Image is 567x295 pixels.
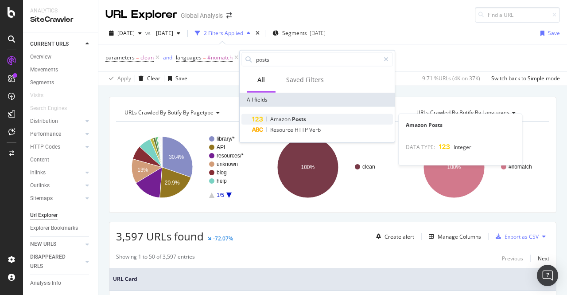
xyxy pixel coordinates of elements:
[270,126,295,134] span: Resource
[30,279,61,288] div: Analysis Info
[286,75,324,84] div: Saved Filters
[30,279,92,288] a: Analysis Info
[538,253,549,264] button: Next
[136,54,139,61] span: =
[255,53,380,66] input: Search by field name
[384,233,414,240] div: Create alert
[475,7,560,23] input: Find a URL
[309,126,321,134] span: Verb
[447,164,461,170] text: 100%
[30,65,92,75] a: Movements
[165,180,180,186] text: 20.9%
[30,168,46,177] div: Inlinks
[30,39,69,49] div: CURRENT URLS
[30,224,78,233] div: Explorer Bookmarks
[105,54,135,61] span: parameters
[509,164,532,170] text: #nomatch
[105,7,177,22] div: URL Explorer
[169,154,184,160] text: 30.4%
[124,109,214,116] span: URLs Crawled By Botify By pagetype
[269,26,329,40] button: Segments[DATE]
[140,51,154,64] span: clean
[30,181,83,190] a: Outlinks
[105,71,131,86] button: Apply
[137,167,148,173] text: 13%
[30,211,58,220] div: Url Explorer
[502,255,523,262] div: Previous
[492,229,539,244] button: Export as CSV
[425,231,481,242] button: Manage Columns
[30,78,92,87] a: Segments
[30,52,92,62] a: Overview
[30,104,76,113] a: Search Engines
[270,115,292,123] span: Amazon
[30,252,75,271] div: DISAPPEARED URLS
[30,142,83,152] a: HTTP Codes
[538,255,549,262] div: Next
[30,7,91,15] div: Analytics
[30,130,83,139] a: Performance
[408,129,547,206] svg: A chart.
[175,75,187,82] div: Save
[226,12,232,19] div: arrow-right-arrow-left
[416,109,509,116] span: URLs Crawled By Botify By languages
[362,164,375,170] text: clean
[454,143,471,151] span: Integer
[30,117,83,126] a: Distribution
[548,29,560,37] div: Save
[204,29,243,37] div: 2 Filters Applied
[415,106,541,120] h4: URLs Crawled By Botify By languages
[254,29,261,38] div: times
[30,240,56,249] div: NEW URLS
[30,104,67,113] div: Search Engines
[145,29,152,37] span: vs
[176,54,202,61] span: languages
[30,91,43,100] div: Visits
[105,26,145,40] button: [DATE]
[30,39,83,49] a: CURRENT URLS
[292,115,306,123] span: Posts
[152,26,184,40] button: [DATE]
[30,155,92,165] a: Content
[117,75,131,82] div: Apply
[310,29,326,37] div: [DATE]
[30,194,83,203] a: Sitemaps
[295,126,309,134] span: HTTP
[502,253,523,264] button: Previous
[30,15,91,25] div: SiteCrawler
[30,252,83,271] a: DISAPPEARED URLS
[152,29,173,37] span: 2025 Mar. 26th
[30,78,54,87] div: Segments
[123,106,249,120] h4: URLs Crawled By Botify By pagetype
[30,52,51,62] div: Overview
[191,26,254,40] button: 2 Filters Applied
[406,143,435,151] span: DATA TYPE:
[135,71,160,86] button: Clear
[147,75,160,82] div: Clear
[399,121,522,129] div: Amazon Posts
[30,194,53,203] div: Sitemaps
[217,178,227,184] text: help
[30,117,58,126] div: Distribution
[164,71,187,86] button: Save
[505,233,539,240] div: Export as CSV
[262,129,401,206] svg: A chart.
[257,75,265,84] div: All
[30,142,60,152] div: HTTP Codes
[217,144,225,150] text: API
[116,229,204,244] span: 3,597 URLs found
[282,29,307,37] span: Segments
[217,136,235,142] text: library/*
[30,130,61,139] div: Performance
[491,75,560,82] div: Switch back to Simple mode
[217,169,227,176] text: blog
[217,161,238,167] text: unknown
[240,93,395,107] div: All fields
[181,11,223,20] div: Global Analysis
[373,229,414,244] button: Create alert
[116,129,255,206] svg: A chart.
[422,75,480,82] div: 9.71 % URLs ( 4K on 37K )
